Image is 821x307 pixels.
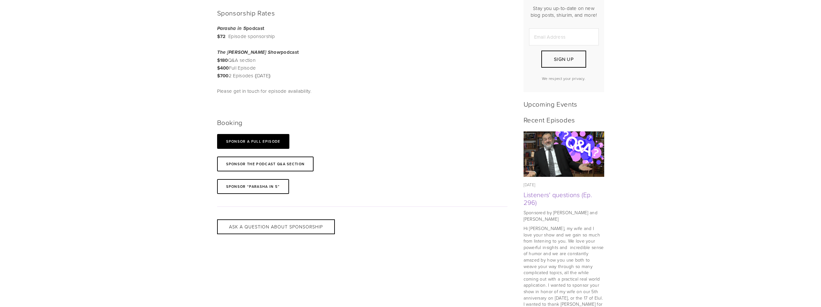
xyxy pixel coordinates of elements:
[524,209,604,222] p: Sponsored by [PERSON_NAME] and [PERSON_NAME]
[217,49,299,64] strong: podcast $180
[217,48,332,80] p: Q&A section Full Episode 2 Episodes ([DATE])
[217,118,332,126] h2: Booking
[524,131,604,177] a: Listeners' questions (Ep. 296)
[554,56,574,62] span: Sign Up
[217,179,289,194] a: Sponsor “Parasha in 5”
[217,64,229,72] strong: $400
[541,51,586,68] button: Sign Up
[217,24,332,41] p: Episode sponsorship
[524,190,592,207] a: Listeners' questions (Ep. 296)
[217,9,332,17] h2: Sponsorship Rates
[524,182,536,187] time: [DATE]
[524,116,604,124] h2: Recent Episodes
[217,26,246,32] em: Parasha in 5
[217,87,332,95] p: Please get in touch for episode availability.
[217,219,335,234] button: ask a question about sponsorship
[524,100,604,108] h2: Upcoming Events
[217,50,281,55] em: The [PERSON_NAME] Show
[529,28,599,45] input: Email Address
[217,72,229,79] strong: $700
[217,157,314,171] a: Sponsor the podcast Q&A section
[529,76,599,81] p: We respect your privacy.
[529,5,599,18] p: Stay you up-to-date on new blog posts, shiurim, and more!
[217,134,289,149] a: SPONSOR A full Episode
[524,127,604,181] img: Listeners' questions (Ep. 296)
[217,25,265,40] strong: podcast $72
